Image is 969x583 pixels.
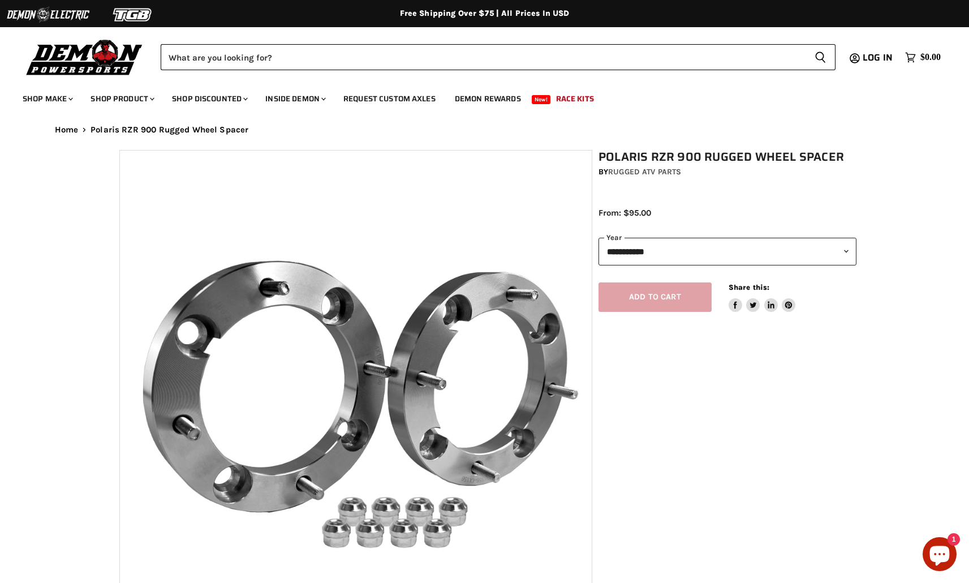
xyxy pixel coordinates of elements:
a: Race Kits [548,87,602,110]
a: Home [55,125,79,135]
a: Shop Make [14,87,80,110]
button: Search [806,44,836,70]
span: From: $95.00 [598,208,651,218]
a: Shop Product [82,87,161,110]
span: New! [532,95,551,104]
span: Polaris RZR 900 Rugged Wheel Spacer [91,125,248,135]
a: Demon Rewards [446,87,529,110]
form: Product [161,44,836,70]
span: Share this: [729,283,769,291]
ul: Main menu [14,83,938,110]
a: $0.00 [899,49,946,66]
span: $0.00 [920,52,941,63]
a: Shop Discounted [163,87,255,110]
div: Free Shipping Over $75 | All Prices In USD [32,8,937,19]
div: by [598,166,856,178]
nav: Breadcrumbs [32,125,937,135]
select: year [598,238,856,265]
a: Log in [858,53,899,63]
input: Search [161,44,806,70]
a: Rugged ATV Parts [608,167,681,177]
aside: Share this: [729,282,796,312]
inbox-online-store-chat: Shopify online store chat [919,537,960,574]
h1: Polaris RZR 900 Rugged Wheel Spacer [598,150,856,164]
a: Inside Demon [257,87,333,110]
img: Demon Electric Logo 2 [6,4,91,25]
a: Request Custom Axles [335,87,444,110]
span: Log in [863,50,893,65]
img: TGB Logo 2 [91,4,175,25]
img: Demon Powersports [23,37,147,77]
